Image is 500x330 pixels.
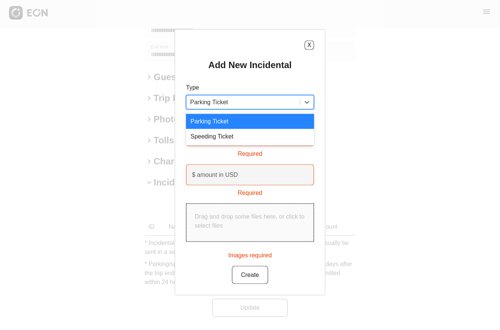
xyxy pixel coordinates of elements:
div: Images required [228,251,272,263]
div: Required [186,188,314,200]
h2: Add New Incidental [208,62,291,74]
button: Create [232,269,268,287]
div: Speeding Ticket [186,132,314,147]
div: Required [186,149,314,161]
div: Parking Ticket [186,117,314,132]
p: Drag and drop some files here, or click to select files [195,215,305,233]
p: Type [186,86,314,95]
label: $ amount in USD [192,173,238,182]
button: X [305,43,314,53]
